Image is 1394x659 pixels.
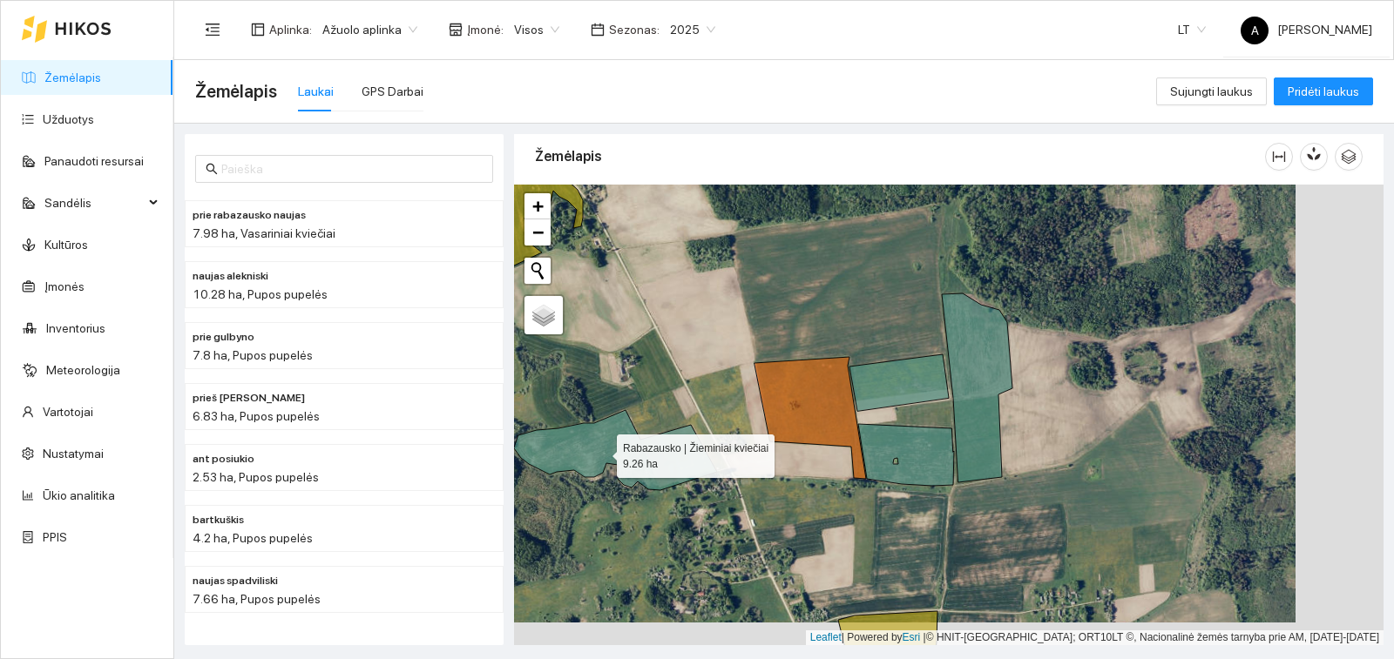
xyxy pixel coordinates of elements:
a: PPIS [43,530,67,544]
a: Užduotys [43,112,94,126]
a: Meteorologija [46,363,120,377]
span: 2025 [670,17,715,43]
span: Sezonas : [609,20,660,39]
span: ant posiukio [193,451,254,467]
button: column-width [1265,143,1293,171]
span: Žemėlapis [195,77,277,105]
div: Žemėlapis [535,131,1265,181]
span: prie gulbyno [193,329,254,346]
a: Sujungti laukus [1156,84,1267,98]
span: 4.2 ha, Pupos pupelės [193,531,313,545]
span: Sujungti laukus [1170,82,1253,101]
button: Initiate a new search [524,258,551,284]
span: − [532,221,544,243]
span: 7.98 ha, Vasariniai kviečiai [193,226,335,240]
a: Panaudoti resursai [44,154,144,168]
a: Zoom in [524,193,551,219]
span: Pridėti laukus [1288,82,1359,101]
a: Pridėti laukus [1274,84,1373,98]
a: Inventorius [46,321,105,335]
span: | [924,631,926,643]
span: 7.66 ha, Pupos pupelės [193,592,321,606]
span: Sandėlis [44,185,144,220]
span: column-width [1266,150,1292,164]
span: bartkuškis [193,512,244,528]
a: Ūkio analitika [43,488,115,502]
span: Visos [514,17,559,43]
span: 2.53 ha, Pupos pupelės [193,470,319,484]
span: layout [251,23,265,37]
span: shop [449,23,463,37]
span: menu-fold [205,22,220,37]
a: Zoom out [524,219,551,245]
span: naujas spadviliski [193,573,278,589]
a: Žemėlapis [44,71,101,84]
button: Pridėti laukus [1274,77,1373,105]
button: Sujungti laukus [1156,77,1267,105]
span: + [532,195,544,217]
a: Nustatymai [43,447,104,461]
span: 10.28 ha, Pupos pupelės [193,287,328,301]
input: Paieška [221,159,483,178]
a: Leaflet [810,631,842,643]
span: 6.83 ha, Pupos pupelės [193,409,320,423]
span: Įmonė : [467,20,504,39]
span: [PERSON_NAME] [1241,23,1372,37]
span: LT [1178,17,1206,43]
span: A [1251,17,1259,44]
span: search [206,163,218,175]
button: menu-fold [195,12,230,47]
a: Vartotojai [43,405,93,419]
a: Kultūros [44,238,88,252]
span: Ažuolo aplinka [322,17,417,43]
div: | Powered by © HNIT-[GEOGRAPHIC_DATA]; ORT10LT ©, Nacionalinė žemės tarnyba prie AM, [DATE]-[DATE] [806,630,1384,645]
span: 7.8 ha, Pupos pupelės [193,348,313,362]
div: GPS Darbai [362,82,423,101]
div: Laukai [298,82,334,101]
span: naujas alekniski [193,268,268,285]
span: prie rabazausko naujas [193,207,306,224]
span: prieš gulbyna [193,390,305,407]
span: calendar [591,23,605,37]
a: Įmonės [44,279,85,293]
a: Esri [903,631,921,643]
a: Layers [524,296,563,334]
span: Aplinka : [269,20,312,39]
